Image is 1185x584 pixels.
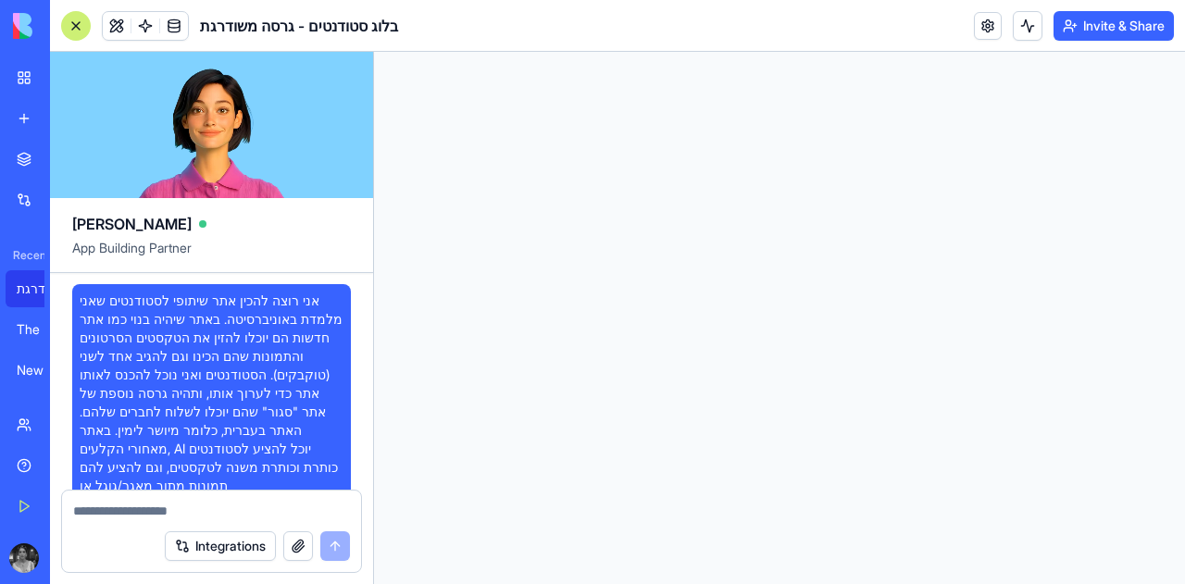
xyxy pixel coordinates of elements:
span: [PERSON_NAME] [72,213,192,235]
span: אני רוצה להכין אתר שיתופי לסטודנטים שאני מלמדת באוניברסיטה. באתר שיהיה בנוי כמו אתר חדשות הם יוכל... [80,292,343,569]
span: Recent [6,248,44,263]
button: Invite & Share [1054,11,1174,41]
img: logo [13,13,128,39]
a: The Home Front [6,311,80,348]
a: בלוג סטודנטים - גרסה משודרגת [6,270,80,307]
img: ACg8ocJpo7-6uNqbL2O6o9AdRcTI_wCXeWsoHdL_BBIaBlFxyFzsYWgr=s96-c [9,543,39,573]
div: New App [17,361,69,379]
span: בלוג סטודנטים - גרסה משודרגת [200,15,398,37]
div: The Home Front [17,320,69,339]
a: New App [6,352,80,389]
span: App Building Partner [72,239,351,272]
div: בלוג סטודנטים - גרסה משודרגת [17,280,69,298]
button: Integrations [165,531,276,561]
